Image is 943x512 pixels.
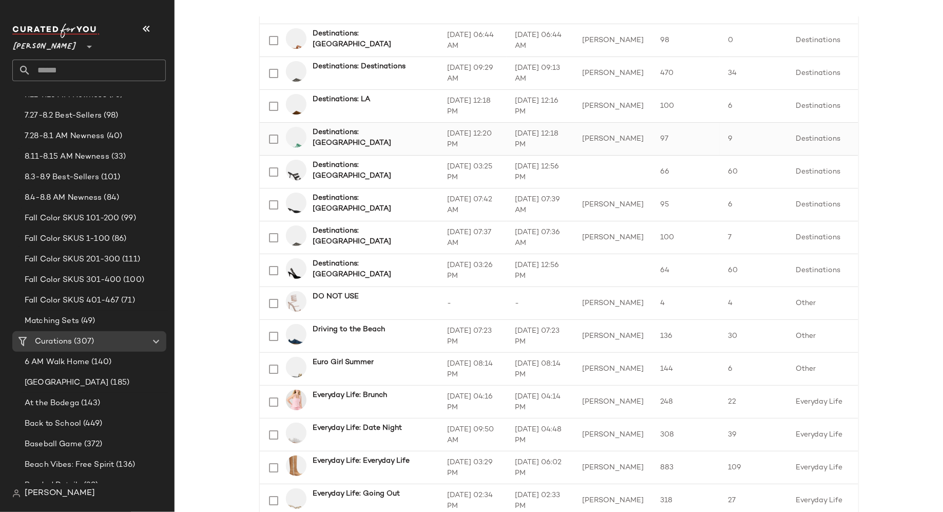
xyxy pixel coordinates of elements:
td: Destinations [787,221,858,254]
td: [DATE] 07:37 AM [439,221,507,254]
td: [DATE] 06:02 PM [507,451,574,484]
span: (71) [119,295,135,307]
td: Destinations [787,90,858,123]
td: [DATE] 03:29 PM [439,451,507,484]
td: 64 [652,254,720,287]
td: Other [787,320,858,353]
td: [DATE] 08:14 PM [439,353,507,386]
td: [DATE] 09:13 AM [507,57,574,90]
td: [DATE] 04:16 PM [439,386,507,419]
td: [DATE] 08:14 PM [507,353,574,386]
b: Euro Girl Summer [313,357,374,368]
td: 95 [652,188,720,221]
img: STEVEMADDEN_SHOES_TETRIS_BLACK_01_d9e39e49-2ab4-4eca-8890-abcb32424b24.jpg [286,357,306,377]
span: (40) [105,130,123,142]
b: DO NOT USE [313,291,359,302]
td: 0 [720,24,787,57]
td: 97 [652,123,720,156]
span: [PERSON_NAME] [25,487,95,500]
img: STEVEMADDEN_SHOES_PEARSON_CHESTNUT-SUEDE_05.jpg [286,94,306,115]
td: [DATE] 03:25 PM [439,156,507,188]
td: [DATE] 06:44 AM [507,24,574,57]
td: [DATE] 06:44 AM [439,24,507,57]
td: 39 [720,419,787,451]
b: Destinations: LA [313,94,370,105]
span: (100) [121,274,144,286]
td: 66 [652,156,720,188]
td: [DATE] 12:56 PM [507,156,574,188]
td: 6 [720,353,787,386]
td: [PERSON_NAME] [574,123,652,156]
img: STEVEMADDEN_SHOES_PEARSON-R_BLACK-RHINESTONES_05.jpg [286,61,306,82]
td: [PERSON_NAME] [574,287,652,320]
td: 98 [652,24,720,57]
img: STEVEMADDEN_SHOES_MOMENTUM_WHITE_01_7dc448e7-d773-4f2d-b010-f3eabfafd188.jpg [286,423,306,443]
b: Destinations: [GEOGRAPHIC_DATA] [313,258,427,280]
img: STEVEMADDEN_SHOES_RIGGS-F_BANANA-LEATHER_01_1a7be799-a59c-475a-97b4-b2fc1432c11c.jpg [286,456,306,476]
img: STEVEMADDEN_SHOES_CARY_GOLD-LEATHER_01.jpg [286,488,306,509]
img: STEVEMADDEN_SHOES_PEARSON-R_BLACK-RHINESTONES_05.jpg [286,225,306,246]
img: STEVEMADDEN_SHOES_LOTUS_GREEN_01.jpg [286,127,306,147]
span: Fall Color SKUS 1-100 [25,233,110,245]
span: 6 AM Walk Home [25,356,89,368]
td: - [439,287,507,320]
td: [DATE] 09:50 AM [439,419,507,451]
td: 100 [652,221,720,254]
td: Destinations [787,156,858,188]
td: Destinations [787,123,858,156]
td: 60 [720,156,787,188]
td: [DATE] 07:36 AM [507,221,574,254]
td: Destinations [787,188,858,221]
span: (449) [81,418,103,430]
td: - [507,287,574,320]
td: 248 [652,386,720,419]
td: 4 [652,287,720,320]
img: STEVEMADDEN_SHOES_BRI_BLACK-SATIN_01.jpg [286,258,306,279]
td: 144 [652,353,720,386]
span: Fall Color SKUS 201-300 [25,254,120,266]
td: [PERSON_NAME] [574,90,652,123]
td: 7 [720,221,787,254]
td: [PERSON_NAME] [574,320,652,353]
span: 8.4-8.8 AM Newness [25,192,102,204]
td: [PERSON_NAME] [574,419,652,451]
b: Destinations: [GEOGRAPHIC_DATA] [313,193,427,214]
td: 34 [720,57,787,90]
td: [DATE] 07:42 AM [439,188,507,221]
td: [DATE] 09:29 AM [439,57,507,90]
td: Other [787,353,858,386]
td: 6 [720,188,787,221]
span: 7.28-8.1 AM Newness [25,130,105,142]
td: [PERSON_NAME] [574,353,652,386]
span: (101) [99,172,121,183]
span: 7.27-8.2 Best-Sellers [25,110,102,122]
span: (111) [120,254,140,266]
td: [DATE] 03:26 PM [439,254,507,287]
span: Curations [35,336,72,348]
td: Everyday Life [787,451,858,484]
span: Back to School [25,418,81,430]
img: cfy_white_logo.C9jOOHJF.svg [12,24,100,38]
td: 22 [720,386,787,419]
span: Matching Sets [25,315,79,327]
span: Fall Color SKUS 401-467 [25,295,119,307]
td: [DATE] 07:23 PM [507,320,574,353]
span: [PERSON_NAME] [12,35,77,53]
td: Destinations [787,57,858,90]
span: 8.3-8.9 Best-Sellers [25,172,99,183]
span: Baseball Game [25,439,82,450]
td: [PERSON_NAME] [574,451,652,484]
span: Beaded Details [25,480,82,491]
span: (140) [89,356,112,368]
td: [DATE] 12:56 PM [507,254,574,287]
td: 308 [652,419,720,451]
td: 109 [720,451,787,484]
span: At the Bodega [25,397,79,409]
span: Fall Color SKUS 101-200 [25,213,119,224]
td: Destinations [787,24,858,57]
td: Everyday Life [787,419,858,451]
span: (86) [110,233,127,245]
b: Destinations: [GEOGRAPHIC_DATA] [313,127,427,148]
span: (372) [82,439,103,450]
td: [DATE] 07:39 AM [507,188,574,221]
